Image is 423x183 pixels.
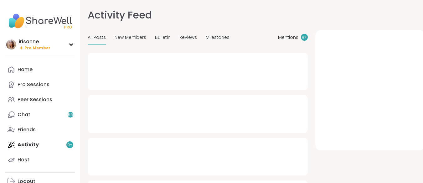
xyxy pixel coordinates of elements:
a: Home [5,62,75,77]
a: Pro Sessions [5,77,75,92]
div: Host [18,156,29,163]
div: irisanne [19,38,50,45]
h1: Activity Feed [88,8,152,23]
div: Home [18,66,33,73]
img: ShareWell Nav Logo [5,10,75,32]
span: Reviews [179,34,197,41]
div: Pro Sessions [18,81,49,88]
div: Chat [18,111,30,118]
div: Friends [18,126,36,133]
a: Friends [5,122,75,137]
span: Milestones [206,34,230,41]
img: irisanne [6,39,16,50]
div: Peer Sessions [18,96,52,103]
span: 56 [68,112,73,118]
span: Mentions [278,34,298,41]
span: New Members [115,34,146,41]
span: All Posts [88,34,106,41]
span: Pro Member [24,45,50,51]
a: Peer Sessions [5,92,75,107]
span: 9 + [302,35,307,40]
a: Host [5,152,75,167]
a: Chat56 [5,107,75,122]
span: Bulletin [155,34,171,41]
